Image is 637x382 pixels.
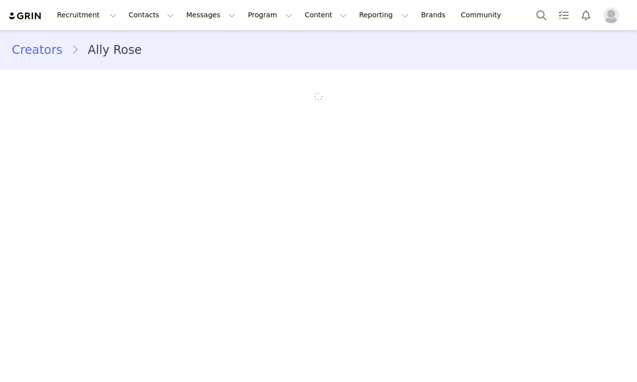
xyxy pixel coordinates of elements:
[353,4,415,26] button: Reporting
[415,4,454,26] a: Brands
[531,4,552,26] button: Search
[123,4,180,26] button: Contacts
[575,4,597,26] button: Notifications
[51,4,122,26] button: Recruitment
[455,4,512,26] a: Community
[242,4,298,26] button: Program
[553,4,575,26] a: Tasks
[8,11,43,21] img: grin logo
[12,41,71,59] a: Creators
[299,4,353,26] button: Content
[597,7,629,23] button: Profile
[180,4,241,26] button: Messages
[603,7,619,23] img: placeholder-profile.jpg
